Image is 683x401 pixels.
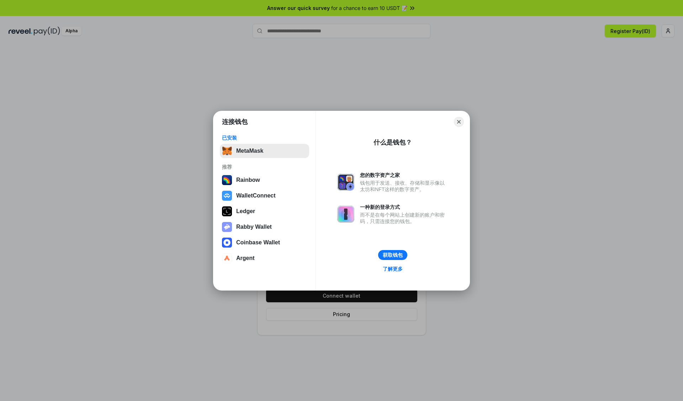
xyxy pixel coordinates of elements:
[236,224,272,230] div: Rabby Wallet
[222,164,307,170] div: 推荐
[236,255,255,261] div: Argent
[222,253,232,263] img: svg+xml,%3Csvg%20width%3D%2228%22%20height%3D%2228%22%20viewBox%3D%220%200%2028%2028%22%20fill%3D...
[360,180,448,193] div: 钱包用于发送、接收、存储和显示像以太坊和NFT这样的数字资产。
[222,191,232,201] img: svg+xml,%3Csvg%20width%3D%2228%22%20height%3D%2228%22%20viewBox%3D%220%200%2028%2028%22%20fill%3D...
[360,204,448,210] div: 一种新的登录方式
[222,238,232,248] img: svg+xml,%3Csvg%20width%3D%2228%22%20height%3D%2228%22%20viewBox%3D%220%200%2028%2028%22%20fill%3D...
[222,206,232,216] img: svg+xml,%3Csvg%20xmlns%3D%22http%3A%2F%2Fwww.w3.org%2F2000%2Fsvg%22%20width%3D%2228%22%20height%3...
[220,220,309,234] button: Rabby Wallet
[220,144,309,158] button: MetaMask
[383,266,403,272] div: 了解更多
[236,208,255,215] div: Ledger
[220,251,309,265] button: Argent
[236,193,276,199] div: WalletConnect
[337,206,354,223] img: svg+xml,%3Csvg%20xmlns%3D%22http%3A%2F%2Fwww.w3.org%2F2000%2Fsvg%22%20fill%3D%22none%22%20viewBox...
[222,118,248,126] h1: 连接钱包
[236,239,280,246] div: Coinbase Wallet
[220,235,309,250] button: Coinbase Wallet
[378,264,407,273] a: 了解更多
[222,175,232,185] img: svg+xml,%3Csvg%20width%3D%22120%22%20height%3D%22120%22%20viewBox%3D%220%200%20120%20120%22%20fil...
[222,222,232,232] img: svg+xml,%3Csvg%20xmlns%3D%22http%3A%2F%2Fwww.w3.org%2F2000%2Fsvg%22%20fill%3D%22none%22%20viewBox...
[360,172,448,178] div: 您的数字资产之家
[360,212,448,224] div: 而不是在每个网站上创建新的账户和密码，只需连接您的钱包。
[454,117,464,127] button: Close
[374,138,412,147] div: 什么是钱包？
[383,252,403,258] div: 获取钱包
[236,177,260,183] div: Rainbow
[220,189,309,203] button: WalletConnect
[222,135,307,141] div: 已安装
[378,250,407,260] button: 获取钱包
[236,148,263,154] div: MetaMask
[220,173,309,187] button: Rainbow
[220,204,309,218] button: Ledger
[222,146,232,156] img: svg+xml,%3Csvg%20fill%3D%22none%22%20height%3D%2233%22%20viewBox%3D%220%200%2035%2033%22%20width%...
[337,174,354,191] img: svg+xml,%3Csvg%20xmlns%3D%22http%3A%2F%2Fwww.w3.org%2F2000%2Fsvg%22%20fill%3D%22none%22%20viewBox...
